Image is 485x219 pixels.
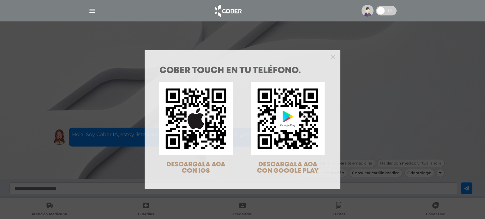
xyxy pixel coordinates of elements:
[251,82,325,155] img: qr-code
[166,162,225,174] span: DESCARGALA ACA CON IOS
[159,66,326,75] h1: COBER TOUCH en tu teléfono.
[159,82,233,155] img: qr-code
[257,162,319,174] span: DESCARGALA ACA CON GOOGLE PLAY
[331,54,335,60] button: Close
